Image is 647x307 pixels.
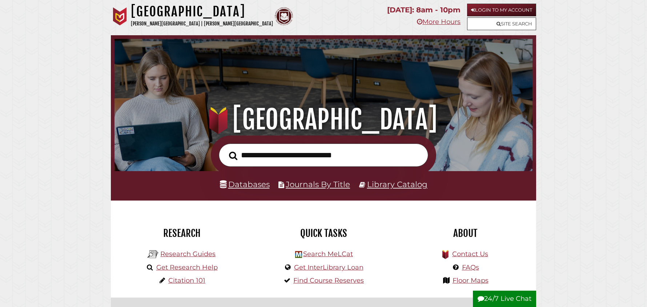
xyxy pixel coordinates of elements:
img: Hekman Library Logo [295,251,302,258]
h2: About [400,227,531,239]
img: Calvin Theological Seminary [275,7,293,25]
img: Calvin University [111,7,129,25]
a: Research Guides [160,250,216,258]
img: Hekman Library Logo [148,249,158,260]
a: Floor Maps [453,276,489,284]
h2: Quick Tasks [258,227,389,239]
a: Get Research Help [156,263,218,271]
h1: [GEOGRAPHIC_DATA] [131,4,273,20]
a: Search MeLCat [303,250,353,258]
p: [DATE]: 8am - 10pm [387,4,461,16]
h2: Research [116,227,247,239]
i: Search [229,151,237,160]
a: Contact Us [452,250,488,258]
a: Find Course Reserves [293,276,364,284]
a: Citation 101 [168,276,205,284]
a: Journals By Title [286,179,350,189]
p: [PERSON_NAME][GEOGRAPHIC_DATA] | [PERSON_NAME][GEOGRAPHIC_DATA] [131,20,273,28]
h1: [GEOGRAPHIC_DATA] [124,104,523,136]
a: Databases [220,179,270,189]
a: Get InterLibrary Loan [294,263,363,271]
button: Search [225,149,241,162]
a: FAQs [462,263,479,271]
a: Login to My Account [467,4,536,16]
a: Site Search [467,17,536,30]
a: Library Catalog [367,179,427,189]
a: More Hours [417,18,461,26]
